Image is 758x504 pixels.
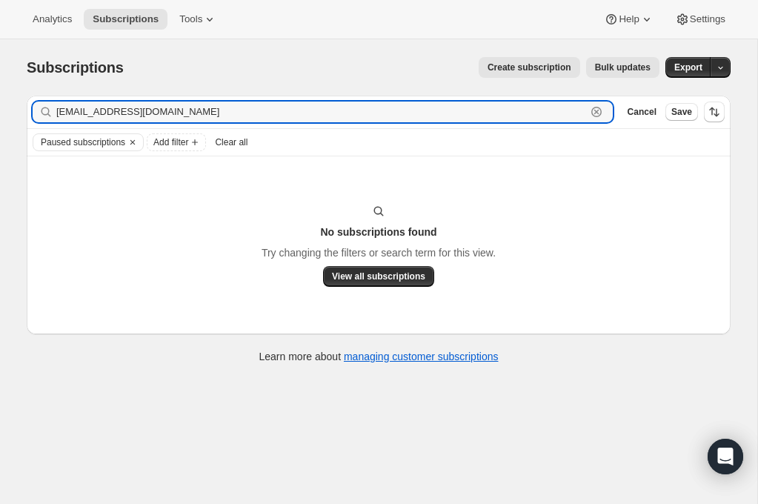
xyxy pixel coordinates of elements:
[179,13,202,25] span: Tools
[27,59,124,76] span: Subscriptions
[690,13,725,25] span: Settings
[674,62,702,73] span: Export
[671,106,692,118] span: Save
[24,9,81,30] button: Analytics
[56,102,586,122] input: Filter subscribers
[595,9,662,30] button: Help
[665,57,711,78] button: Export
[619,13,639,25] span: Help
[323,266,434,287] button: View all subscriptions
[262,245,496,260] p: Try changing the filters or search term for this view.
[488,62,571,73] span: Create subscription
[586,57,659,78] button: Bulk updates
[41,136,125,148] span: Paused subscriptions
[589,105,604,119] button: Clear
[215,136,247,148] span: Clear all
[344,351,499,362] a: managing customer subscriptions
[665,103,698,121] button: Save
[259,349,499,364] p: Learn more about
[147,133,206,151] button: Add filter
[332,271,425,282] span: View all subscriptions
[33,134,125,150] button: Paused subscriptions
[320,225,436,239] h3: No subscriptions found
[209,133,253,151] button: Clear all
[125,134,140,150] button: Clear
[33,13,72,25] span: Analytics
[93,13,159,25] span: Subscriptions
[666,9,734,30] button: Settings
[153,136,188,148] span: Add filter
[479,57,580,78] button: Create subscription
[708,439,743,474] div: Open Intercom Messenger
[704,102,725,122] button: Sort the results
[170,9,226,30] button: Tools
[622,103,662,121] button: Cancel
[595,62,651,73] span: Bulk updates
[628,106,656,118] span: Cancel
[84,9,167,30] button: Subscriptions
